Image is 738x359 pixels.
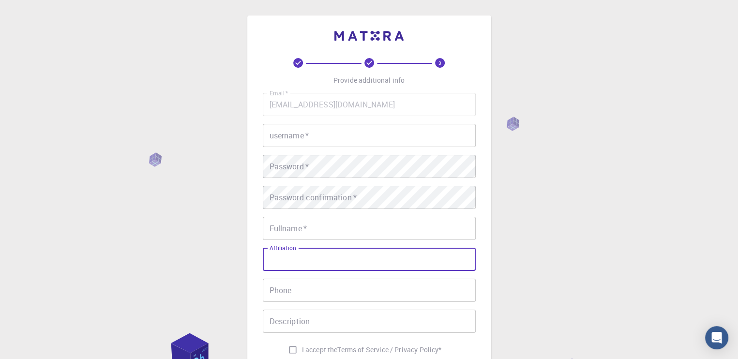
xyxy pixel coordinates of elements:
[337,345,441,355] a: Terms of Service / Privacy Policy*
[337,345,441,355] p: Terms of Service / Privacy Policy *
[270,89,288,97] label: Email
[705,326,728,349] div: Open Intercom Messenger
[270,244,296,252] label: Affiliation
[333,75,405,85] p: Provide additional info
[302,345,338,355] span: I accept the
[438,60,441,66] text: 3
